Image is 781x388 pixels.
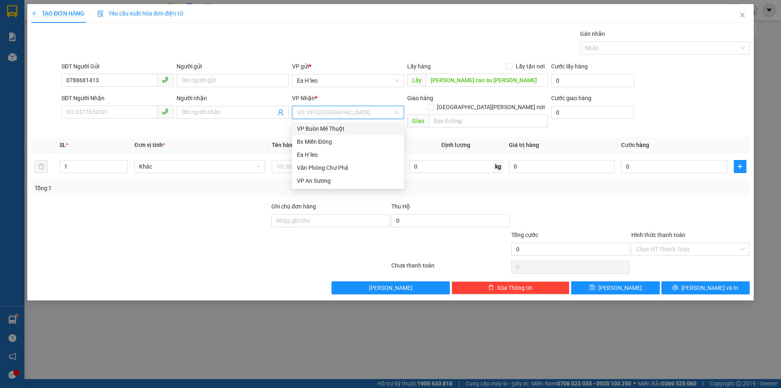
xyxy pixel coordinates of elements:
[292,62,404,71] div: VP gửi
[407,74,426,87] span: Lấy
[297,163,399,172] div: Văn Phòng Chư Phả
[434,103,548,112] span: [GEOGRAPHIC_DATA][PERSON_NAME] nơi
[297,176,399,185] div: VP An Sương
[407,95,433,101] span: Giao hàng
[509,160,615,173] input: 0
[390,261,510,275] div: Chưa thanh toán
[391,203,410,210] span: Thu Hộ
[598,283,642,292] span: [PERSON_NAME]
[35,184,301,193] div: Tổng: 1
[511,232,538,238] span: Tổng cước
[661,281,750,294] button: printer[PERSON_NAME] và In
[277,109,284,116] span: user-add
[731,4,754,27] button: Close
[292,148,404,161] div: Ea H`leo
[35,160,48,173] button: delete
[297,137,399,146] div: Bx Miền Đông
[271,214,390,227] input: Ghi chú đơn hàng
[139,160,260,173] span: Khác
[488,285,494,291] span: delete
[271,203,316,210] label: Ghi chú đơn hàng
[59,142,66,148] span: SL
[61,62,173,71] div: SĐT Người Gửi
[97,10,183,17] span: Yêu cầu xuất hóa đơn điện tử
[292,95,315,101] span: VP Nhận
[162,77,168,83] span: phone
[407,63,431,70] span: Lấy hàng
[297,75,399,87] span: Ea H`leo
[369,283,412,292] span: [PERSON_NAME]
[407,114,429,127] span: Giao
[580,31,605,37] label: Gán nhãn
[681,283,738,292] span: [PERSON_NAME] và In
[292,174,404,187] div: VP An Sương
[672,285,678,291] span: printer
[452,281,570,294] button: deleteXóa Thông tin
[551,63,588,70] label: Cước lấy hàng
[631,232,685,238] label: Hình thức thanh toán
[551,95,591,101] label: Cước giao hàng
[297,124,399,133] div: VP Buôn Mê Thuột
[292,122,404,135] div: VP Buôn Mê Thuột
[441,142,470,148] span: Định lượng
[297,150,399,159] div: Ea H`leo
[494,160,502,173] span: kg
[134,142,165,148] span: Đơn vị tính
[734,160,746,173] button: plus
[621,142,649,148] span: Cước hàng
[162,108,168,115] span: phone
[61,94,173,103] div: SĐT Người Nhận
[31,11,37,16] span: plus
[97,11,104,17] img: icon
[551,74,634,87] input: Cước lấy hàng
[31,10,84,17] span: TẠO ĐƠN HÀNG
[332,281,450,294] button: [PERSON_NAME]
[426,74,548,87] input: Dọc đường
[429,114,548,127] input: Dọc đường
[734,163,746,170] span: plus
[551,106,634,119] input: Cước giao hàng
[739,12,746,18] span: close
[272,142,296,148] span: Tên hàng
[509,142,539,148] span: Giá trị hàng
[589,285,595,291] span: save
[497,283,532,292] span: Xóa Thông tin
[292,161,404,174] div: Văn Phòng Chư Phả
[292,135,404,148] div: Bx Miền Đông
[177,62,288,71] div: Người gửi
[177,94,288,103] div: Người nhận
[513,62,548,71] span: Lấy tận nơi
[571,281,659,294] button: save[PERSON_NAME]
[272,160,403,173] input: VD: Bàn, Ghế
